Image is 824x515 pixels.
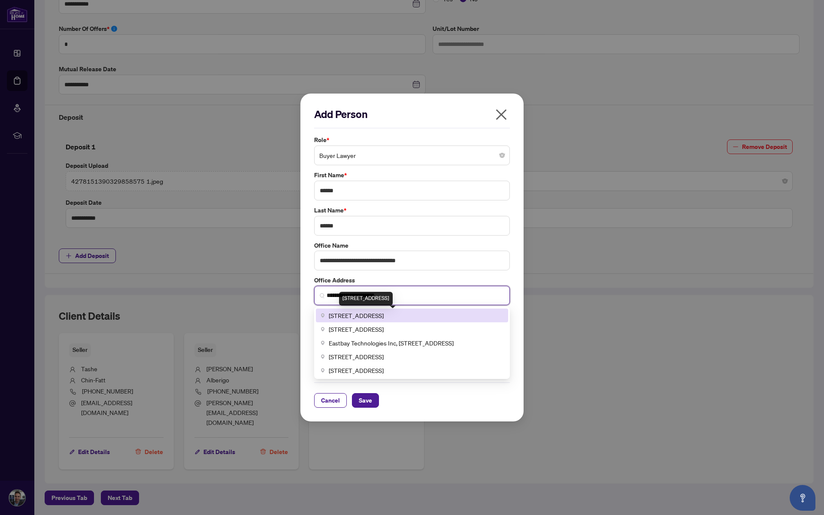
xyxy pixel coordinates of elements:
span: Buyer Lawyer [319,147,505,164]
span: Save [359,394,372,407]
label: Last Name [314,206,510,215]
span: [STREET_ADDRESS] [329,366,384,375]
span: [STREET_ADDRESS] [329,311,384,320]
div: [STREET_ADDRESS] [339,292,393,306]
span: [STREET_ADDRESS] [329,324,384,334]
img: search_icon [320,293,325,298]
label: Role [314,135,510,145]
label: Office Name [314,241,510,250]
span: close [494,108,508,121]
span: close-circle [500,153,505,158]
button: Cancel [314,393,347,408]
label: Office Address [314,276,510,285]
span: Eastbay Technologies Inc, [STREET_ADDRESS] [329,338,454,348]
span: [STREET_ADDRESS] [329,352,384,361]
span: Cancel [321,394,340,407]
button: Save [352,393,379,408]
button: Open asap [790,485,815,511]
h2: Add Person [314,107,510,121]
label: First Name [314,170,510,180]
